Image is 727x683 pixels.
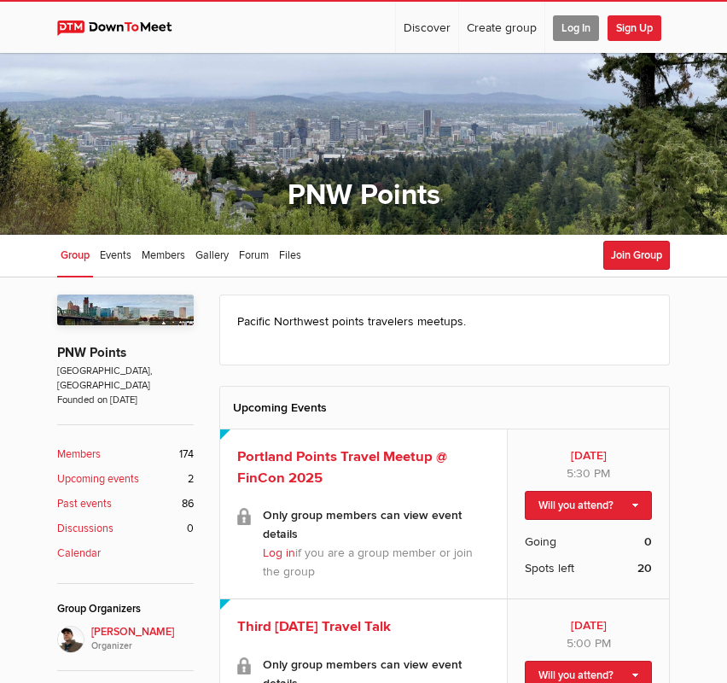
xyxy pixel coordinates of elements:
[263,544,490,581] p: if you are a group member or join the group
[57,447,101,463] b: Members
[91,624,194,654] span: [PERSON_NAME]
[138,235,189,277] a: Members
[276,235,305,277] a: Files
[233,387,656,429] h2: Upcoming Events
[57,364,194,393] span: [GEOGRAPHIC_DATA], [GEOGRAPHIC_DATA]
[96,235,135,277] a: Events
[57,20,188,36] img: DownToMeet
[637,559,652,577] b: 20
[57,521,113,537] b: Discussions
[57,626,84,653] img: Stefan Krasowski
[525,447,652,464] b: [DATE]
[263,546,295,560] a: Log in
[525,533,556,551] span: Going
[608,15,661,41] span: Sign Up
[525,491,652,520] a: Will you attend?
[100,248,131,262] span: Events
[57,471,194,487] a: Upcoming events 2
[61,248,90,262] span: Group
[188,471,194,487] span: 2
[567,466,610,481] span: 5:30 PM
[57,546,194,562] a: Calendar
[525,559,574,577] span: Spots left
[192,235,232,277] a: Gallery
[567,636,611,651] span: 5:00 PM
[57,496,194,512] a: Past events 86
[237,312,652,330] p: Pacific Northwest points travelers meetups.
[57,295,194,325] img: PNW Points
[57,393,194,407] span: Founded on [DATE]
[279,248,301,262] span: Files
[57,626,194,654] a: [PERSON_NAME]Organizer
[91,639,194,653] i: Organizer
[179,447,194,463] span: 174
[263,506,490,544] b: Only group members can view event details
[182,496,194,512] span: 86
[237,448,447,487] a: Portland Points Travel Meetup @ FinCon 2025
[57,447,194,463] a: Members 174
[545,2,607,53] a: Log In
[57,546,101,562] b: Calendar
[57,235,93,277] a: Group
[57,496,112,512] b: Past events
[237,618,391,635] a: Third [DATE] Travel Talk
[603,241,670,270] button: Join Group
[396,2,458,53] a: Discover
[57,471,139,487] b: Upcoming events
[57,601,194,617] div: Group Organizers
[525,616,652,634] b: [DATE]
[195,248,229,262] span: Gallery
[644,533,652,551] b: 0
[553,15,599,41] span: Log In
[236,235,272,277] a: Forum
[239,248,269,262] span: Forum
[187,521,194,537] span: 0
[459,2,544,53] a: Create group
[57,521,194,537] a: Discussions 0
[608,2,669,53] a: Sign Up
[142,248,185,262] span: Members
